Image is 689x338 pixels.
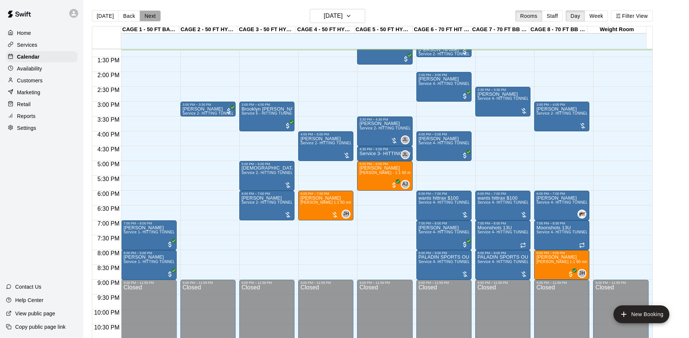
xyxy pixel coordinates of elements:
[166,241,174,248] span: All customers have paid
[96,235,122,242] span: 7:30 PM
[419,230,513,234] span: Service 4- HITTING TUNNEL RENTAL - 70ft Baseball
[17,112,36,120] p: Reports
[123,221,174,225] div: 7:00 PM – 8:00 PM
[92,10,119,22] button: [DATE]
[475,87,530,117] div: 2:30 PM – 3:30 PM: Service 4- HITTING TUNNEL RENTAL - 70ft Baseball
[183,103,233,106] div: 3:00 PM – 3:30 PM
[461,152,469,159] span: All customers have paid
[324,11,343,21] h6: [DATE]
[416,131,472,161] div: 4:00 PM – 5:00 PM: Janelle Miranda
[6,51,77,62] div: Calendar
[344,210,350,219] span: John Havird
[416,191,472,220] div: 6:00 PM – 7:00 PM: wants hittrax $100
[96,250,122,256] span: 8:00 PM
[567,270,575,278] span: All customers have paid
[121,220,176,250] div: 7:00 PM – 8:00 PM: Josh Ehmke
[242,111,363,115] span: Service 6 - HITTING TUNNEL RENTAL - 50ft Softball Slow/Fast Pitch
[585,10,608,22] button: Week
[298,191,353,220] div: 6:00 PM – 7:00 PM: John Havird 1:1 60 min. pitching Lesson
[461,48,469,55] span: All customers have paid
[357,146,412,161] div: 4:30 PM – 5:00 PM: Service 3- HITTING TUNNEL RENTAL - 50ft Softball
[536,260,618,264] span: [PERSON_NAME] 1:1 60 min. pitching Lesson
[6,63,77,74] a: Availability
[611,10,652,22] button: Filter View
[461,92,469,100] span: All customers have paid
[404,150,410,159] span: Josh Lusby
[242,192,292,196] div: 6:00 PM – 7:00 PM
[416,42,472,57] div: 1:00 PM – 1:30 PM: Service 2- HITTING TUNNEL RENTAL - 50ft Baseball
[419,132,469,136] div: 4:00 PM – 5:00 PM
[416,250,472,280] div: 8:00 PM – 9:00 PM: Service 4- HITTING TUNNEL RENTAL - 70ft Baseball
[6,122,77,134] div: Settings
[121,26,179,33] div: CAGE 1 - 50 FT BASEBALL w/ Auto Feeder
[588,26,646,33] div: Weight Room
[15,323,66,331] p: Copy public page link
[536,200,630,204] span: Service 4- HITTING TUNNEL RENTAL - 70ft Baseball
[225,107,233,115] span: All customers have paid
[300,141,395,145] span: Service 2- HITTING TUNNEL RENTAL - 50ft Baseball
[536,230,630,234] span: Service 4- HITTING TUNNEL RENTAL - 70ft Baseball
[239,161,294,191] div: 5:00 PM – 6:00 PM: Service 2- HITTING TUNNEL RENTAL - 50ft Baseball
[96,117,122,123] span: 3:30 PM
[296,26,354,33] div: CAGE 4 - 50 FT HYBRID BB/SB
[242,281,292,285] div: 9:00 PM – 11:59 PM
[238,26,296,33] div: CAGE 3 - 50 FT HYBRID BB/SB
[471,26,529,33] div: CAGE 7 - 70 FT BB (w/ pitching mound)
[419,82,513,86] span: Service 4- HITTING TUNNEL RENTAL - 70ft Baseball
[359,118,410,121] div: 3:30 PM – 4:30 PM
[6,99,77,110] div: Retail
[123,281,174,285] div: 9:00 PM – 11:59 PM
[403,136,407,144] span: JL
[17,29,31,37] p: Home
[96,72,122,78] span: 2:00 PM
[239,191,294,220] div: 6:00 PM – 7:00 PM: Service 2- HITTING TUNNEL RENTAL - 50ft Baseball
[477,260,572,264] span: Service 4- HITTING TUNNEL RENTAL - 70ft Baseball
[475,250,530,280] div: 8:00 PM – 9:00 PM: Service 4- HITTING TUNNEL RENTAL - 70ft Baseball
[6,39,77,50] div: Services
[300,200,382,204] span: [PERSON_NAME] 1:1 60 min. pitching Lesson
[404,180,410,189] span: Asia Jones
[520,242,526,248] span: Recurring event
[6,111,77,122] div: Reports
[17,89,40,96] p: Marketing
[475,191,530,220] div: 6:00 PM – 7:00 PM: wants hittrax $100
[96,295,122,301] span: 9:30 PM
[123,260,259,264] span: Service 1- HITTING TUNNEL RENTAL - 50ft Baseball w/ Auto/Manual Feeder
[123,230,259,234] span: Service 1- HITTING TUNNEL RENTAL - 50ft Baseball w/ Auto/Manual Feeder
[359,126,453,130] span: Service 2- HITTING TUNNEL RENTAL - 50ft Baseball
[343,210,349,218] span: JH
[96,220,122,227] span: 7:00 PM
[359,162,410,166] div: 5:00 PM – 6:00 PM
[580,210,586,219] span: Jason Pridie
[357,117,412,146] div: 3:30 PM – 4:30 PM: Service 2- HITTING TUNNEL RENTAL - 50ft Baseball
[461,241,469,248] span: All customers have paid
[542,10,563,22] button: Staff
[477,192,528,196] div: 6:00 PM – 7:00 PM
[477,281,528,285] div: 9:00 PM – 11:59 PM
[534,220,589,250] div: 7:00 PM – 8:00 PM: Moonshots 13U
[6,27,77,39] div: Home
[6,75,77,86] a: Customers
[477,221,528,225] div: 7:00 PM – 8:00 PM
[578,210,586,218] img: Jason Pridie
[342,210,350,219] div: John Havird
[613,305,669,323] button: add
[180,102,236,117] div: 3:00 PM – 3:30 PM: Brian Hagler
[140,10,160,22] button: Next
[475,220,530,250] div: 7:00 PM – 8:00 PM: Moonshots 13U
[96,206,122,212] span: 6:30 PM
[477,230,572,234] span: Service 4- HITTING TUNNEL RENTAL - 70ft Baseball
[284,122,292,129] span: All customers have paid
[578,269,586,278] div: John Havird
[419,251,469,255] div: 8:00 PM – 9:00 PM
[15,310,55,317] p: View public page
[534,250,589,280] div: 8:00 PM – 9:00 PM: Ridge Flynn
[359,147,410,151] div: 4:30 PM – 5:00 PM
[96,265,122,271] span: 8:30 PM
[401,180,410,189] div: Asia Jones
[96,146,122,152] span: 4:30 PM
[300,132,351,136] div: 4:00 PM – 5:00 PM
[357,161,412,191] div: 5:00 PM – 6:00 PM: Marley Rael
